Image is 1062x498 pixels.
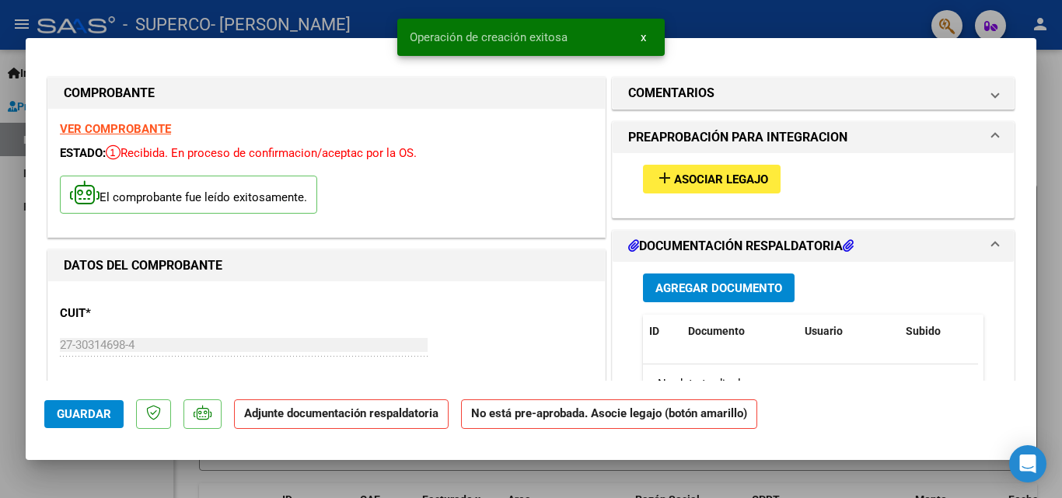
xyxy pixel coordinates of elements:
[643,364,978,403] div: No data to display
[628,23,659,51] button: x
[106,146,417,160] span: Recibida. En proceso de confirmacion/aceptac por la OS.
[688,325,745,337] span: Documento
[613,122,1014,153] mat-expansion-panel-header: PREAPROBACIÓN PARA INTEGRACION
[900,315,977,348] datatable-header-cell: Subido
[60,305,220,322] p: CUIT
[674,172,768,186] span: Asociar Legajo
[798,315,900,348] datatable-header-cell: Usuario
[461,399,757,430] strong: No está pre-aprobada. Asocie legajo (botón amarillo)
[643,273,795,302] button: Agregar Documento
[641,30,646,44] span: x
[682,315,798,348] datatable-header-cell: Documento
[64,85,155,100] strong: COMPROBANTE
[628,128,847,147] h1: PREAPROBACIÓN PARA INTEGRACION
[44,400,124,428] button: Guardar
[628,237,854,256] h1: DOCUMENTACIÓN RESPALDATORIA
[655,169,674,187] mat-icon: add
[613,231,1014,262] mat-expansion-panel-header: DOCUMENTACIÓN RESPALDATORIA
[244,406,438,420] strong: Adjunte documentación respaldatoria
[613,78,1014,109] mat-expansion-panel-header: COMENTARIOS
[805,325,843,337] span: Usuario
[628,84,714,103] h1: COMENTARIOS
[643,165,781,193] button: Asociar Legajo
[613,153,1014,218] div: PREAPROBACIÓN PARA INTEGRACION
[1009,445,1046,482] div: Open Intercom Messenger
[64,258,222,273] strong: DATOS DEL COMPROBANTE
[906,325,941,337] span: Subido
[60,146,106,160] span: ESTADO:
[643,315,682,348] datatable-header-cell: ID
[655,281,782,295] span: Agregar Documento
[649,325,659,337] span: ID
[410,30,568,45] span: Operación de creación exitosa
[977,315,1055,348] datatable-header-cell: Acción
[57,407,111,421] span: Guardar
[60,122,171,136] a: VER COMPROBANTE
[60,176,317,214] p: El comprobante fue leído exitosamente.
